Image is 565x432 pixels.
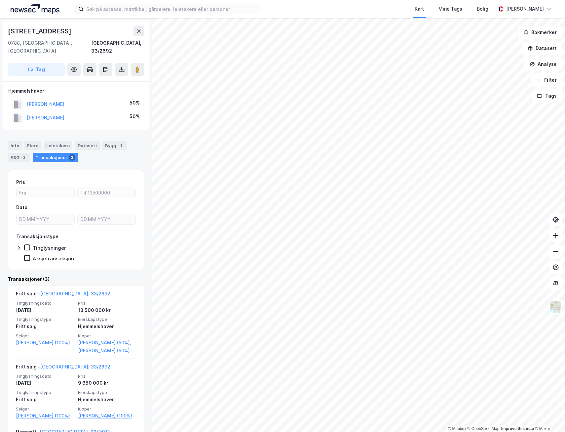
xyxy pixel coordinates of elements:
[16,178,25,186] div: Pris
[78,379,136,387] div: 9 650 000 kr
[8,63,65,76] button: Tag
[16,412,74,420] a: [PERSON_NAME] (100%)
[468,426,500,431] a: OpenStreetMap
[44,141,72,150] div: Leietakere
[477,5,488,13] div: Bolig
[549,301,562,313] img: Z
[16,306,74,314] div: [DATE]
[8,275,144,283] div: Transaksjoner (3)
[16,203,27,211] div: Dato
[8,87,144,95] div: Hjemmelshaver
[78,390,136,395] span: Eierskapstype
[33,255,74,262] div: Aksjetransaksjon
[78,317,136,322] span: Eierskapstype
[518,26,562,39] button: Bokmerker
[78,412,136,420] a: [PERSON_NAME] (100%)
[16,333,74,339] span: Selger
[17,214,74,224] input: DD.MM.YYYY
[16,339,74,347] a: [PERSON_NAME] (100%)
[17,188,74,198] input: Fra
[78,396,136,404] div: Hjemmelshaver
[16,396,74,404] div: Fritt salg
[33,153,78,162] div: Transaksjoner
[16,373,74,379] span: Tinglysningsdato
[78,333,136,339] span: Kjøper
[532,89,562,103] button: Tags
[16,233,58,240] div: Transaksjonstype
[524,58,562,71] button: Analyse
[21,154,27,161] div: 2
[16,390,74,395] span: Tinglysningstype
[11,4,59,14] img: logo.a4113a55bc3d86da70a041830d287a7e.svg
[102,141,127,150] div: Bygg
[78,300,136,306] span: Pris
[8,153,30,162] div: ESG
[8,26,73,36] div: [STREET_ADDRESS]
[78,339,136,347] a: [PERSON_NAME] (50%),
[69,154,75,161] div: 3
[16,290,110,300] div: Fritt salg -
[118,142,124,149] div: 1
[16,323,74,330] div: Fritt salg
[84,4,260,14] input: Søk på adresse, matrikkel, gårdeiere, leietakere eller personer
[78,323,136,330] div: Hjemmelshaver
[16,363,110,373] div: Fritt salg -
[78,373,136,379] span: Pris
[16,317,74,322] span: Tinglysningstype
[33,245,66,251] div: Tinglysninger
[8,39,91,55] div: 0788, [GEOGRAPHIC_DATA], [GEOGRAPHIC_DATA]
[24,141,41,150] div: Eiere
[75,141,100,150] div: Datasett
[78,406,136,412] span: Kjøper
[40,364,110,369] a: [GEOGRAPHIC_DATA], 33/2692
[532,400,565,432] iframe: Chat Widget
[78,214,135,224] input: DD.MM.YYYY
[130,112,140,120] div: 50%
[78,188,135,198] input: Til 13500000
[78,306,136,314] div: 13 500 000 kr
[506,5,544,13] div: [PERSON_NAME]
[531,73,562,87] button: Filter
[130,99,140,107] div: 50%
[16,406,74,412] span: Selger
[16,300,74,306] span: Tinglysningsdato
[448,426,466,431] a: Mapbox
[501,426,534,431] a: Improve this map
[438,5,462,13] div: Mine Tags
[91,39,144,55] div: [GEOGRAPHIC_DATA], 33/2692
[415,5,424,13] div: Kart
[78,347,136,355] a: [PERSON_NAME] (50%)
[40,291,110,296] a: [GEOGRAPHIC_DATA], 33/2692
[16,379,74,387] div: [DATE]
[522,42,562,55] button: Datasett
[8,141,22,150] div: Info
